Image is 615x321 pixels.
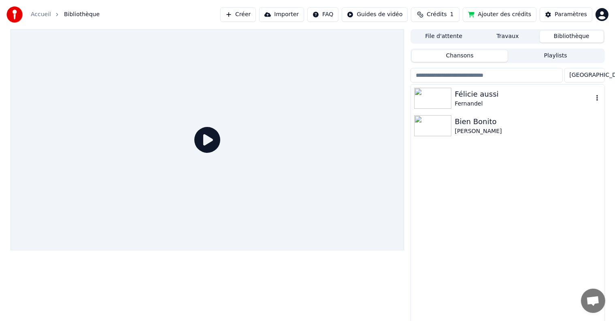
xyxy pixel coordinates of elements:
[581,289,605,313] div: Ouvrir le chat
[463,7,536,22] button: Ajouter des crédits
[455,127,601,135] div: [PERSON_NAME]
[259,7,304,22] button: Importer
[31,11,100,19] nav: breadcrumb
[455,116,601,127] div: Bien Bonito
[411,7,460,22] button: Crédits1
[6,6,23,23] img: youka
[455,89,593,100] div: Félicie aussi
[64,11,100,19] span: Bibliothèque
[31,11,51,19] a: Accueil
[342,7,408,22] button: Guides de vidéo
[540,7,592,22] button: Paramètres
[450,11,454,19] span: 1
[412,50,508,62] button: Chansons
[220,7,256,22] button: Créer
[412,31,476,42] button: File d'attente
[455,100,593,108] div: Fernandel
[476,31,540,42] button: Travaux
[540,31,604,42] button: Bibliothèque
[508,50,604,62] button: Playlists
[555,11,587,19] div: Paramètres
[427,11,447,19] span: Crédits
[307,7,338,22] button: FAQ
